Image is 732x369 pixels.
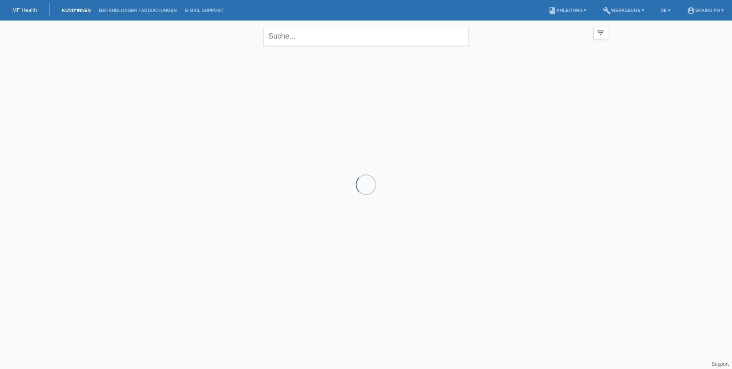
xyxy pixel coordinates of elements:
[596,28,605,37] i: filter_list
[687,7,695,15] i: account_circle
[711,361,729,367] a: Support
[599,8,648,13] a: buildWerkzeuge ▾
[263,27,469,46] input: Suche...
[95,8,181,13] a: Behandlungen / Abbuchungen
[603,7,611,15] i: build
[544,8,590,13] a: bookAnleitung ▾
[181,8,228,13] a: E-Mail Support
[683,8,728,13] a: account_circleSKKINS AG ▾
[58,8,95,13] a: Kund*innen
[548,7,556,15] i: book
[12,7,37,13] a: MF Health
[657,8,675,13] a: DE ▾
